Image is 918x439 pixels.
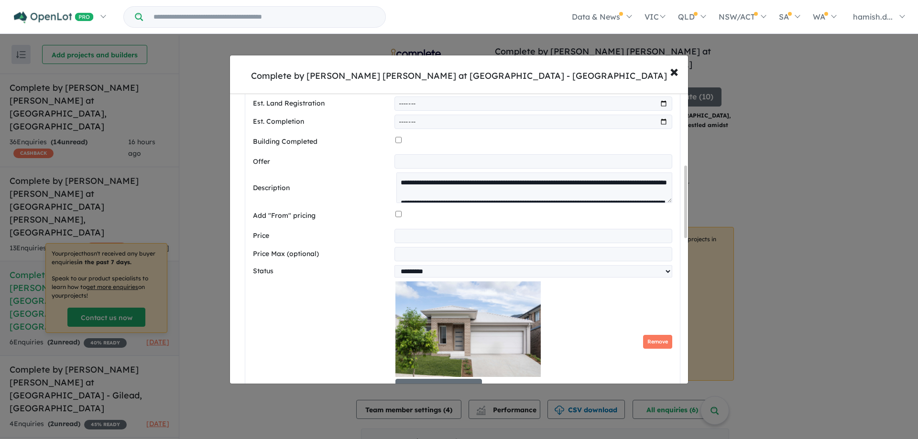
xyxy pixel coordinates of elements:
[643,335,672,349] button: Remove
[14,11,94,23] img: Openlot PRO Logo White
[253,116,391,128] label: Est. Completion
[670,61,678,81] span: ×
[853,12,893,21] span: hamish.d...
[253,98,391,109] label: Est. Land Registration
[395,379,482,398] button: Façade
[253,248,391,260] label: Price Max (optional)
[253,210,392,222] label: Add "From" pricing
[145,7,383,27] input: Try estate name, suburb, builder or developer
[253,136,392,148] label: Building Completed
[253,156,391,168] label: Offer
[253,266,391,277] label: Status
[253,230,391,242] label: Price
[253,182,393,194] label: Description
[395,281,541,377] img: Complete by McDonald Jones Homes at Forest Reach - Huntley - Lot 131 Façade
[251,70,667,82] div: Complete by [PERSON_NAME] [PERSON_NAME] at [GEOGRAPHIC_DATA] - [GEOGRAPHIC_DATA]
